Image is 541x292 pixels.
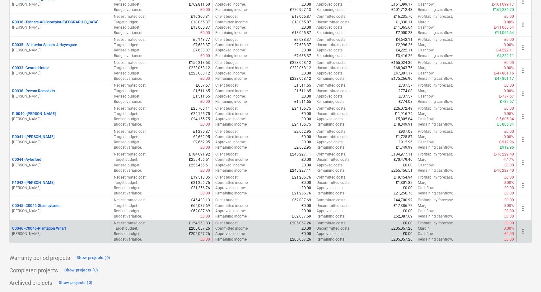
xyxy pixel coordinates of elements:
p: £4,222.11 [396,48,413,53]
p: £737.57 [399,94,413,99]
p: [PERSON_NAME] [12,140,109,145]
p: Remaining income : [215,99,248,104]
p: £0.00 [200,30,210,36]
p: [PERSON_NAME] [12,71,109,76]
span: more_vert [519,159,527,166]
p: Approved costs : [316,140,343,145]
p: Target budget : [114,134,138,140]
div: Show projects (0) [59,279,92,286]
p: Profitability forecast : [418,37,453,42]
p: Client budget : [215,60,239,65]
div: C0044 -Aylesford[PERSON_NAME] [12,157,109,168]
p: [PERSON_NAME] [12,2,109,7]
p: Profitability forecast : [418,14,453,19]
p: Uncommitted costs : [316,42,350,48]
p: £255,456.51 [391,168,413,173]
p: [PERSON_NAME] [12,231,109,237]
p: £1,295.87 [193,129,210,134]
p: Budget variance : [114,122,142,127]
p: Net estimated cost : [114,14,147,19]
p: Remaining cashflow : [418,145,453,150]
p: Cashflow : [418,25,435,30]
p: Committed income : [215,42,249,48]
p: Committed income : [215,89,249,94]
p: £-161,099.17 [492,2,514,7]
p: £0.00 [301,157,311,162]
p: £-737.57 [499,94,514,99]
p: Committed costs : [316,129,346,134]
p: Remaining income : [215,145,248,150]
p: £-912.96 [499,140,514,145]
p: Net estimated cost : [114,60,147,65]
p: £0.00 [301,134,311,140]
p: R0038 - Recom Remedials [12,89,55,94]
p: Approved income : [215,48,246,53]
p: £155,024.36 [391,60,413,65]
p: Committed costs : [316,175,346,180]
p: £245,227.11 [290,168,311,173]
p: Net estimated cost : [114,129,147,134]
p: Committed costs : [316,60,346,65]
p: £16,235.76 [394,14,413,19]
p: Remaining cashflow : [418,7,453,12]
p: Client budget : [215,106,239,111]
div: C0045 -C0045-Stanneylands[PERSON_NAME] [12,203,109,214]
p: £737.57 [399,83,413,88]
p: Net estimated cost : [114,175,147,180]
p: £0.00 [301,48,311,53]
p: £937.08 [399,129,413,134]
p: £11,065.64 [394,25,413,30]
p: Cashflow : [418,163,435,168]
p: £18,349.91 [394,122,413,127]
div: C0033 -Centric House[PERSON_NAME] [12,65,109,76]
p: £7,638.37 [294,42,311,48]
p: Net estimated cost : [114,152,147,157]
p: £4,222.11 [497,53,514,59]
p: Target budget : [114,180,138,185]
p: £175,266.96 [391,76,413,81]
p: Cashflow : [418,117,435,122]
p: £0.00 [200,99,210,104]
p: £0.00 [504,175,514,180]
p: £18,065.87 [292,20,311,25]
span: more_vert [519,227,527,235]
p: £1,511.65 [193,94,210,99]
p: £11,065.64 [495,30,514,36]
div: R1042 -[PERSON_NAME][PERSON_NAME] [12,180,109,191]
p: Remaining costs : [316,145,345,150]
p: Remaining costs : [316,53,345,59]
p: Budget variance : [114,30,142,36]
p: £1,749.99 [396,145,413,150]
span: more_vert [519,205,527,212]
p: Revised budget : [114,71,140,76]
p: £737.57 [500,99,514,104]
p: £7,000.23 [396,30,413,36]
p: Target budget : [114,111,138,117]
p: £1,511.65 [294,89,311,94]
p: Approved income : [215,163,246,168]
p: Cashflow : [418,2,435,7]
p: £0.00 [504,163,514,168]
p: Profitability forecast : [418,152,453,157]
p: R0035 - LV Interior Spaces-4 Hayesgate [12,42,77,48]
p: £24,155.75 [191,111,210,117]
p: Client budget : [215,129,239,134]
p: £4,642.11 [396,37,413,42]
p: Margin : [418,111,431,117]
p: £7,638.37 [294,53,311,59]
p: -4.17% [503,157,514,162]
p: Remaining cashflow : [418,30,453,36]
p: Budget variance : [114,145,142,150]
p: £0.00 [504,83,514,88]
p: Target budget : [114,65,138,71]
p: £0.00 [200,53,210,59]
p: Profitability forecast : [418,106,453,111]
p: £912.96 [500,145,514,150]
p: Budget variance : [114,168,142,173]
p: Remaining income : [215,76,248,81]
p: Remaining cashflow : [418,168,453,173]
p: £-1,916.74 [395,111,413,117]
p: £24,155.75 [292,122,311,127]
p: R0036 - Tanners-AS Showplot-[GEOGRAPHIC_DATA] [12,20,98,25]
p: £223,068.12 [290,76,311,81]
